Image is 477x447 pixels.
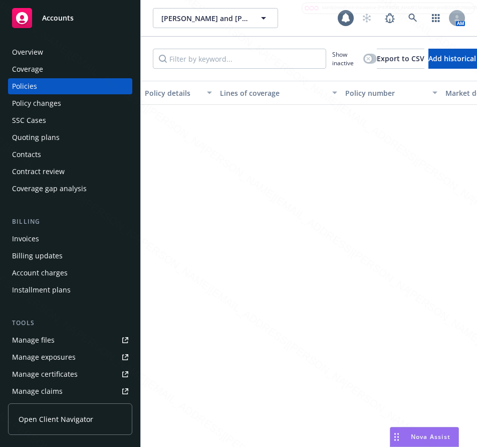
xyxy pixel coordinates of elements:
div: Manage files [12,332,55,348]
a: Quoting plans [8,129,132,145]
div: Manage certificates [12,366,78,382]
a: Installment plans [8,282,132,298]
div: Installment plans [12,282,71,298]
div: Policies [12,78,37,94]
button: [PERSON_NAME] and [PERSON_NAME] [153,8,278,28]
input: Filter by keyword... [153,49,326,69]
button: Lines of coverage [216,81,341,105]
div: Contacts [12,146,41,163]
span: Show inactive [332,50,359,67]
div: Invoices [12,231,39,247]
div: Billing [8,217,132,227]
div: Manage claims [12,383,63,399]
a: Invoices [8,231,132,247]
div: Coverage gap analysis [12,181,87,197]
div: Policy number [345,88,426,98]
a: Overview [8,44,132,60]
a: Switch app [426,8,446,28]
a: Start snowing [357,8,377,28]
div: Contract review [12,164,65,180]
div: SSC Cases [12,112,46,128]
span: Nova Assist [411,432,450,441]
a: Manage certificates [8,366,132,382]
a: Coverage [8,61,132,77]
a: Manage files [8,332,132,348]
div: Overview [12,44,43,60]
div: Policy details [145,88,201,98]
span: [PERSON_NAME] and [PERSON_NAME] [161,13,248,24]
div: Lines of coverage [220,88,326,98]
a: Billing updates [8,248,132,264]
a: Coverage gap analysis [8,181,132,197]
div: Billing updates [12,248,63,264]
a: Policies [8,78,132,94]
a: Report a Bug [380,8,400,28]
button: Policy number [341,81,441,105]
a: Search [403,8,423,28]
button: Nova Assist [390,427,459,447]
button: Policy details [141,81,216,105]
a: Accounts [8,4,132,32]
a: Contacts [8,146,132,163]
span: Export to CSV [377,54,424,63]
div: Coverage [12,61,43,77]
a: Contract review [8,164,132,180]
div: Tools [8,318,132,328]
a: Manage claims [8,383,132,399]
div: Policy changes [12,95,61,111]
a: SSC Cases [8,112,132,128]
div: Account charges [12,265,68,281]
div: Manage exposures [12,349,76,365]
div: Quoting plans [12,129,60,145]
a: Account charges [8,265,132,281]
a: Policy changes [8,95,132,111]
div: Drag to move [390,427,403,446]
button: Export to CSV [377,49,424,69]
span: Accounts [42,14,74,22]
span: Open Client Navigator [19,414,93,424]
a: Manage exposures [8,349,132,365]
